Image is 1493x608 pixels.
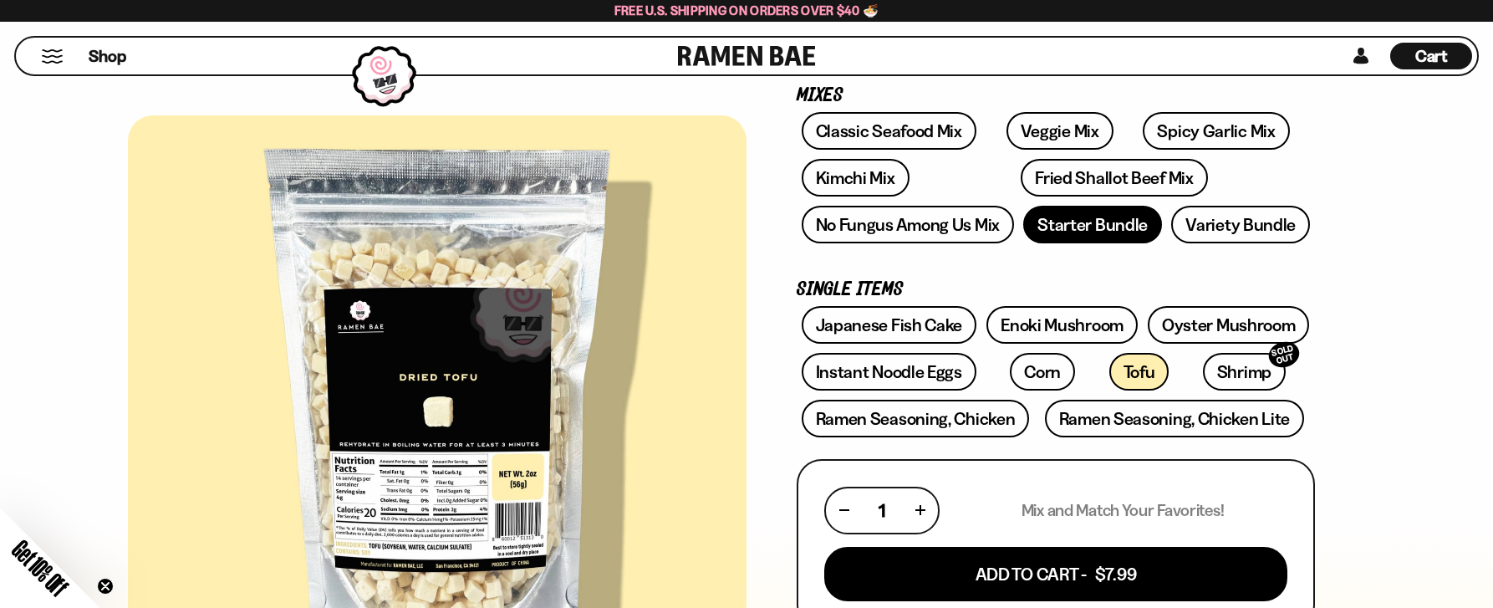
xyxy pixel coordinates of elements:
[802,159,910,197] a: Kimchi Mix
[1148,306,1310,344] a: Oyster Mushroom
[1390,38,1472,74] div: Cart
[1006,112,1113,150] a: Veggie Mix
[824,547,1287,601] button: Add To Cart - $7.99
[1203,353,1286,391] a: ShrimpSOLD OUT
[802,206,1014,243] a: No Fungus Among Us Mix
[797,282,1315,298] p: Single Items
[41,49,64,64] button: Mobile Menu Trigger
[89,45,126,68] span: Shop
[802,400,1030,437] a: Ramen Seasoning, Chicken
[986,306,1138,344] a: Enoki Mushroom
[802,306,977,344] a: Japanese Fish Cake
[1415,46,1448,66] span: Cart
[89,43,126,69] a: Shop
[1023,206,1162,243] a: Starter Bundle
[797,88,1315,104] p: Mixes
[614,3,879,18] span: Free U.S. Shipping on Orders over $40 🍜
[8,535,73,600] span: Get 10% Off
[1143,112,1289,150] a: Spicy Garlic Mix
[1266,339,1302,371] div: SOLD OUT
[1171,206,1310,243] a: Variety Bundle
[97,578,114,595] button: Close teaser
[802,353,976,391] a: Instant Noodle Eggs
[1045,400,1304,437] a: Ramen Seasoning, Chicken Lite
[1022,500,1225,521] p: Mix and Match Your Favorites!
[879,500,885,521] span: 1
[1010,353,1075,391] a: Corn
[802,112,976,150] a: Classic Seafood Mix
[1021,159,1207,197] a: Fried Shallot Beef Mix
